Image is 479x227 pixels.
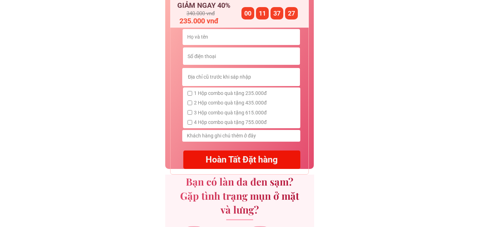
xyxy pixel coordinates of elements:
[194,109,267,117] span: 3 Hộp combo quà tặng 615.000đ
[185,130,297,142] input: Khách hàng ghi chú thêm ở đây
[185,68,297,86] input: Địa chỉ cũ trước khi sáp nhập
[194,118,267,126] span: 4 Hộp combo quà tặng 755.000đ
[185,29,297,45] input: Họ và tên
[179,15,250,27] h3: 235.000 vnđ
[186,9,257,18] h3: 340.000 vnđ
[186,47,297,65] input: Số điện thoại
[183,151,301,169] p: Hoàn Tất Đặt hàng
[177,175,302,216] h3: Bạn có làn da đen sạm? Gặp tình trạng mụn ở mặt và lưng?
[177,0,252,10] h3: GIẢM NGAY 40%
[194,99,267,107] span: 2 Hộp combo quà tặng 435.000đ
[194,89,267,97] span: 1 Hộp combo quà tặng 235.000đ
